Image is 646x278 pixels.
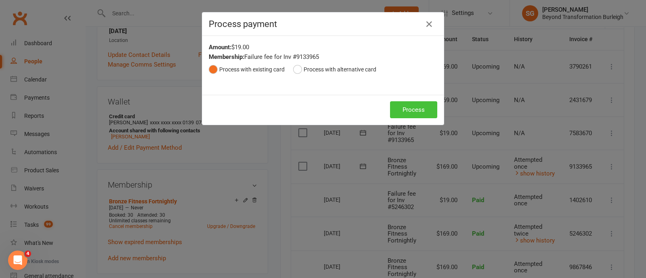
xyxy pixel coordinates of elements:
[293,62,376,77] button: Process with alternative card
[8,251,27,270] iframe: Intercom live chat
[25,251,31,257] span: 4
[209,53,244,61] strong: Membership:
[209,44,231,51] strong: Amount:
[209,42,437,52] div: $19.00
[209,19,437,29] h4: Process payment
[390,101,437,118] button: Process
[209,52,437,62] div: Failure fee for Inv #9133965
[209,62,285,77] button: Process with existing card
[423,18,436,31] button: Close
